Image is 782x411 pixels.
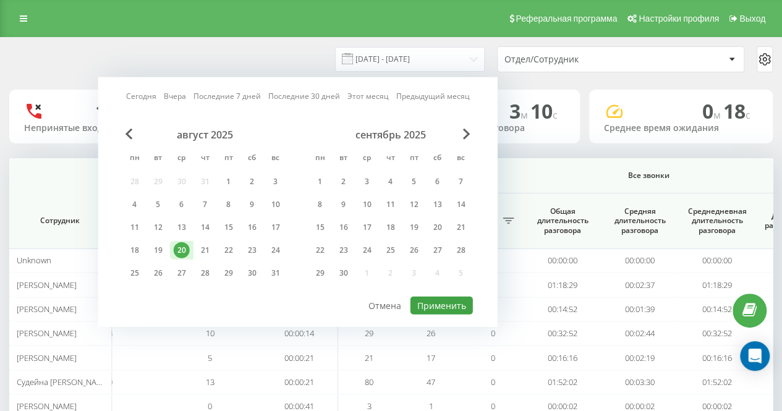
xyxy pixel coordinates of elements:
td: 00:00:21 [261,345,338,370]
td: 00:16:16 [678,345,755,370]
td: 00:32:52 [678,321,755,345]
div: 10 [359,197,375,213]
div: 17 [359,219,375,235]
div: ср 20 авг. 2025 г. [170,241,193,260]
span: м [713,108,723,122]
span: [PERSON_NAME] [16,328,76,339]
td: 00:16:16 [524,345,601,370]
div: пн 15 сент. 2025 г. [308,218,332,237]
span: Next Month [463,129,470,140]
div: 30 [336,265,352,281]
span: Общая длительность разговора [533,206,592,235]
div: пт 15 авг. 2025 г. [217,218,240,237]
div: 14 [453,197,469,213]
div: сб 30 авг. 2025 г. [240,264,264,282]
div: вт 5 авг. 2025 г. [147,195,170,214]
div: Отдел/Сотрудник [504,54,652,65]
div: 6 [174,197,190,213]
div: вт 30 сент. 2025 г. [332,264,355,282]
div: вт 23 сент. 2025 г. [332,241,355,260]
div: 30 [244,265,260,281]
td: 01:52:02 [678,370,755,394]
div: 19 [406,219,422,235]
div: 25 [383,242,399,258]
div: 23 [336,242,352,258]
div: чт 14 авг. 2025 г. [193,218,217,237]
div: 3 [268,174,284,190]
div: пт 26 сент. 2025 г. [402,241,426,260]
div: чт 7 авг. 2025 г. [193,195,217,214]
div: сб 16 авг. 2025 г. [240,218,264,237]
div: 17 [268,219,284,235]
div: ср 13 авг. 2025 г. [170,218,193,237]
span: 5 [208,352,212,363]
span: c [553,108,558,122]
a: Последние 30 дней [268,90,340,102]
a: Этот месяц [347,90,389,102]
td: 00:14:52 [678,297,755,321]
div: вт 12 авг. 2025 г. [147,218,170,237]
span: [PERSON_NAME] [16,352,76,363]
div: 15 [221,219,237,235]
span: 0 [491,376,495,388]
div: 18 [383,219,399,235]
div: сб 6 сент. 2025 г. [426,172,449,191]
span: 17 [427,352,435,363]
div: 13 [430,197,446,213]
button: Отмена [362,297,408,315]
td: 00:02:37 [601,273,678,297]
div: Среднее время ожидания [604,123,759,133]
div: 24 [268,242,284,258]
div: ср 6 авг. 2025 г. [170,195,193,214]
div: 12 [406,197,422,213]
span: 0 [491,352,495,363]
div: вс 7 сент. 2025 г. [449,172,473,191]
div: 1 [221,174,237,190]
span: Настройки профиля [639,14,719,23]
div: 26 [406,242,422,258]
div: Непринятые входящие звонки [24,123,179,133]
abbr: пятница [405,150,423,168]
span: Судейна [PERSON_NAME] [16,376,109,388]
span: Сотрудник [20,216,100,226]
div: 14 [197,219,213,235]
div: 28 [453,242,469,258]
div: 19 [150,242,166,258]
span: Средняя длительность разговора [610,206,669,235]
td: 00:03:30 [601,370,678,394]
span: 10 [206,328,215,339]
a: Сегодня [126,90,156,102]
div: пт 12 сент. 2025 г. [402,195,426,214]
button: Применить [410,297,473,315]
span: Реферальная программа [516,14,617,23]
span: 0 [702,98,723,124]
div: 27 [174,265,190,281]
div: пн 1 сент. 2025 г. [308,172,332,191]
div: вс 28 сент. 2025 г. [449,241,473,260]
div: пт 22 авг. 2025 г. [217,241,240,260]
div: сентябрь 2025 [308,129,473,141]
div: 18 [127,242,143,258]
abbr: воскресенье [452,150,470,168]
div: вс 3 авг. 2025 г. [264,172,287,191]
div: сб 2 авг. 2025 г. [240,172,264,191]
abbr: вторник [149,150,168,168]
span: Previous Month [125,129,133,140]
td: 00:00:21 [261,370,338,394]
div: 14 (78)% [95,100,171,123]
div: 29 [221,265,237,281]
div: 11 [383,197,399,213]
div: вт 16 сент. 2025 г. [332,218,355,237]
abbr: суббота [428,150,447,168]
abbr: четверг [196,150,215,168]
div: 12 [150,219,166,235]
div: 9 [336,197,352,213]
td: 00:00:14 [261,321,338,345]
abbr: вторник [334,150,353,168]
div: пт 1 авг. 2025 г. [217,172,240,191]
span: 13 [206,376,215,388]
div: 9 [244,197,260,213]
div: 4 [127,197,143,213]
div: 8 [312,197,328,213]
span: [PERSON_NAME] [16,303,76,315]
